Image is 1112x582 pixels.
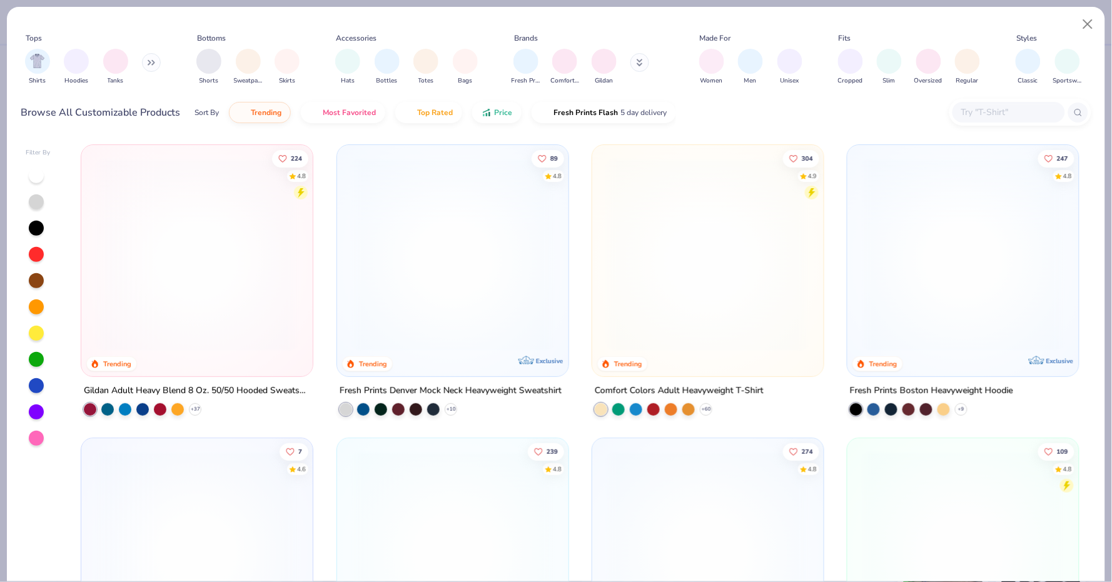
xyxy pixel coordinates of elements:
[592,49,617,86] button: filter button
[446,406,455,413] span: + 10
[546,449,557,455] span: 239
[550,76,579,86] span: Comfort Colors
[536,357,563,365] span: Exclusive
[883,76,896,86] span: Slim
[251,108,281,118] span: Trending
[1053,76,1082,86] span: Sportswear
[1063,465,1072,474] div: 4.8
[280,54,295,68] img: Skirts Image
[955,49,980,86] button: filter button
[744,76,757,86] span: Men
[802,155,813,161] span: 304
[795,349,820,374] img: Comfort Colors logo
[323,108,376,118] span: Most Favorited
[532,102,676,123] button: Fresh Prints Flash5 day delivery
[550,155,557,161] span: 89
[191,406,200,413] span: + 37
[781,76,799,86] span: Unisex
[850,383,1013,399] div: Fresh Prints Boston Heavyweight Hoodie
[234,76,263,86] span: Sweatpants
[1021,54,1036,68] img: Classic Image
[1018,76,1038,86] span: Classic
[413,49,438,86] div: filter for Totes
[595,76,613,86] span: Gildan
[103,49,128,86] button: filter button
[860,158,1066,351] img: 91acfc32-fd48-4d6b-bdad-a4c1a30ac3fc
[512,49,540,86] button: filter button
[84,383,310,399] div: Gildan Adult Heavy Blend 8 Oz. 50/50 Hooded Sweatshirt
[605,158,811,351] img: 029b8af0-80e6-406f-9fdc-fdf898547912
[275,49,300,86] button: filter button
[375,49,400,86] button: filter button
[453,49,478,86] button: filter button
[297,465,306,474] div: 4.6
[395,102,462,123] button: Top Rated
[64,49,89,86] button: filter button
[350,158,556,351] img: f5d85501-0dbb-4ee4-b115-c08fa3845d83
[238,108,248,118] img: trending.gif
[620,106,667,120] span: 5 day delivery
[839,33,851,44] div: Fits
[699,49,724,86] button: filter button
[961,54,975,68] img: Regular Image
[419,54,433,68] img: Totes Image
[64,76,88,86] span: Hoodies
[877,49,902,86] div: filter for Slim
[103,49,128,86] div: filter for Tanks
[1016,49,1041,86] button: filter button
[592,49,617,86] div: filter for Gildan
[1063,171,1072,181] div: 4.8
[458,54,472,68] img: Bags Image
[956,76,979,86] span: Regular
[1038,149,1074,167] button: Like
[21,105,181,120] div: Browse All Customizable Products
[782,54,797,68] img: Unisex Image
[550,49,579,86] button: filter button
[377,76,398,86] span: Bottles
[494,108,512,118] span: Price
[1076,13,1100,36] button: Close
[298,449,302,455] span: 7
[541,108,551,118] img: flash.gif
[1061,54,1074,68] img: Sportswear Image
[272,149,308,167] button: Like
[458,76,472,86] span: Bags
[1017,33,1038,44] div: Styles
[285,349,310,374] img: Gildan logo
[275,49,300,86] div: filter for Skirts
[297,171,306,181] div: 4.8
[744,54,757,68] img: Men Image
[234,49,263,86] button: filter button
[555,52,574,71] img: Comfort Colors Image
[514,33,538,44] div: Brands
[517,52,535,71] img: Fresh Prints Image
[700,76,723,86] span: Women
[64,49,89,86] div: filter for Hoodies
[413,49,438,86] button: filter button
[550,49,579,86] div: filter for Comfort Colors
[69,54,83,68] img: Hoodies Image
[783,443,819,461] button: Like
[882,54,896,68] img: Slim Image
[453,49,478,86] div: filter for Bags
[531,149,564,167] button: Like
[202,54,216,68] img: Shorts Image
[405,108,415,118] img: TopRated.gif
[417,108,453,118] span: Top Rated
[838,49,863,86] div: filter for Cropped
[955,49,980,86] div: filter for Regular
[26,148,51,158] div: Filter By
[1038,443,1074,461] button: Like
[109,54,123,68] img: Tanks Image
[738,49,763,86] div: filter for Men
[1053,49,1082,86] button: filter button
[94,158,300,351] img: 01756b78-01f6-4cc6-8d8a-3c30c1a0c8ac
[914,49,943,86] button: filter button
[958,406,964,413] span: + 9
[196,49,221,86] button: filter button
[1053,49,1082,86] div: filter for Sportswear
[375,49,400,86] div: filter for Bottles
[196,49,221,86] div: filter for Shorts
[310,108,320,118] img: most_fav.gif
[512,76,540,86] span: Fresh Prints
